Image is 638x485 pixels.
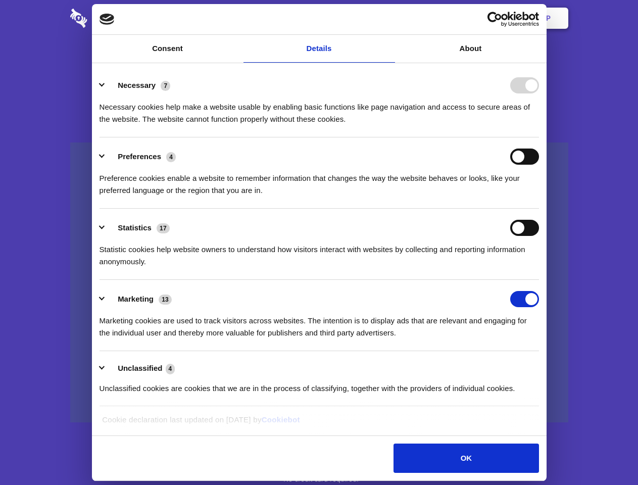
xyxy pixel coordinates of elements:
label: Necessary [118,81,156,89]
div: Marketing cookies are used to track visitors across websites. The intention is to display ads tha... [100,307,539,339]
button: Necessary (7) [100,77,177,93]
span: 7 [161,81,170,91]
div: Cookie declaration last updated on [DATE] by [94,414,544,433]
img: logo-wordmark-white-trans-d4663122ce5f474addd5e946df7df03e33cb6a1c49d2221995e7729f52c070b2.svg [70,9,157,28]
a: Usercentrics Cookiebot - opens in a new window [451,12,539,27]
button: Statistics (17) [100,220,176,236]
button: Unclassified (4) [100,362,181,375]
span: 4 [166,364,175,374]
button: Marketing (13) [100,291,178,307]
a: Details [243,35,395,63]
h1: Eliminate Slack Data Loss. [70,45,568,82]
a: Login [458,3,502,34]
a: Cookiebot [262,415,300,424]
label: Marketing [118,295,154,303]
a: Contact [410,3,456,34]
div: Necessary cookies help make a website usable by enabling basic functions like page navigation and... [100,93,539,125]
a: About [395,35,547,63]
iframe: Drift Widget Chat Controller [587,434,626,473]
div: Preference cookies enable a website to remember information that changes the way the website beha... [100,165,539,197]
a: Consent [92,35,243,63]
span: 17 [157,223,170,233]
span: 13 [159,295,172,305]
label: Preferences [118,152,161,161]
span: 4 [166,152,176,162]
img: logo [100,14,115,25]
button: OK [394,444,538,473]
div: Statistic cookies help website owners to understand how visitors interact with websites by collec... [100,236,539,268]
div: Unclassified cookies are cookies that we are in the process of classifying, together with the pro... [100,375,539,395]
h4: Auto-redaction of sensitive data, encrypted data sharing and self-destructing private chats. Shar... [70,92,568,125]
a: Wistia video thumbnail [70,142,568,423]
a: Pricing [297,3,340,34]
label: Statistics [118,223,152,232]
button: Preferences (4) [100,149,182,165]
